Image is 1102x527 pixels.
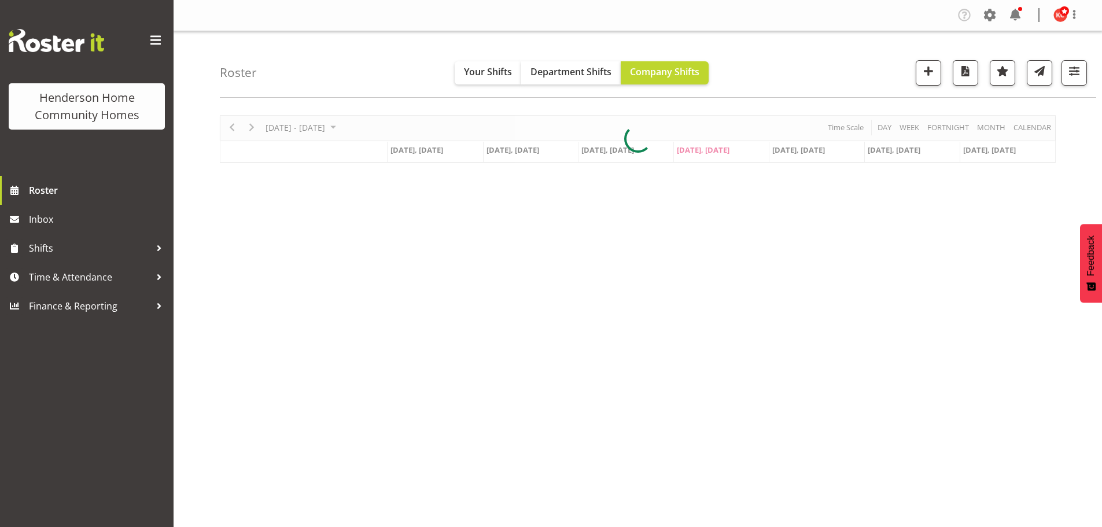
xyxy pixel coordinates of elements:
[29,268,150,286] span: Time & Attendance
[1053,8,1067,22] img: kirsty-crossley8517.jpg
[29,239,150,257] span: Shifts
[220,66,257,79] h4: Roster
[630,65,699,78] span: Company Shifts
[1086,235,1096,276] span: Feedback
[29,211,168,228] span: Inbox
[530,65,611,78] span: Department Shifts
[521,61,621,84] button: Department Shifts
[1027,60,1052,86] button: Send a list of all shifts for the selected filtered period to all rostered employees.
[1080,224,1102,303] button: Feedback - Show survey
[916,60,941,86] button: Add a new shift
[20,89,153,124] div: Henderson Home Community Homes
[29,297,150,315] span: Finance & Reporting
[621,61,709,84] button: Company Shifts
[1062,60,1087,86] button: Filter Shifts
[464,65,512,78] span: Your Shifts
[9,29,104,52] img: Rosterit website logo
[455,61,521,84] button: Your Shifts
[953,60,978,86] button: Download a PDF of the roster according to the set date range.
[29,182,168,199] span: Roster
[990,60,1015,86] button: Highlight an important date within the roster.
